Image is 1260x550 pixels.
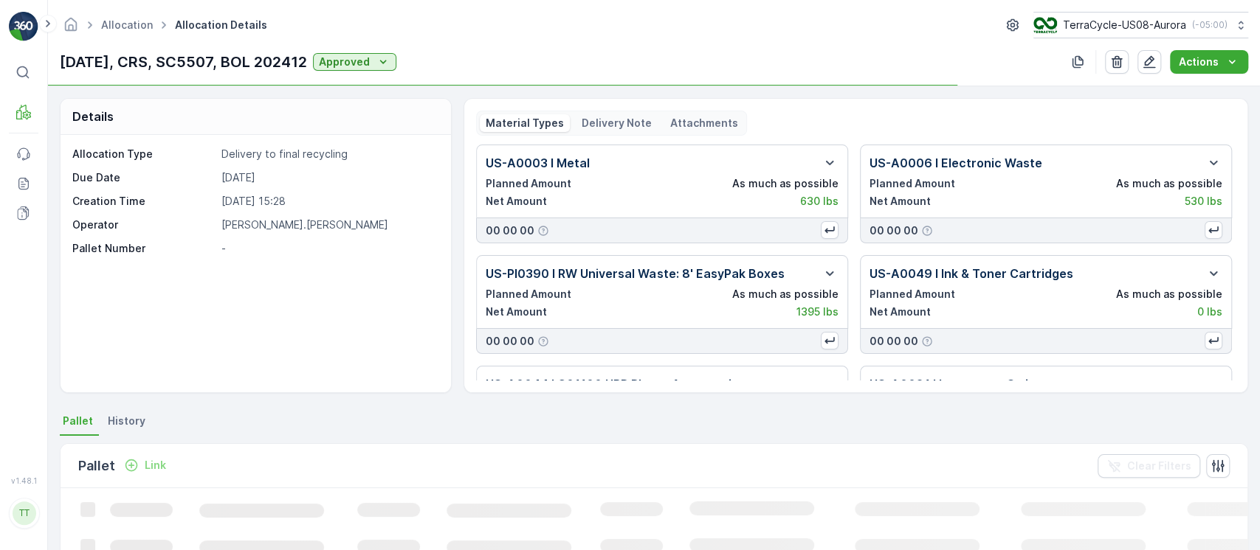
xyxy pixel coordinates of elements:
[9,12,38,41] img: logo
[9,476,38,485] span: v 1.48.1
[486,265,784,282] p: US-PI0390 I RW Universal Waste: 8' EasyPak Boxes
[60,51,307,73] p: [DATE], CRS, SC5507, BOL 202412
[13,501,36,525] div: TT
[319,55,370,69] p: Approved
[486,194,547,209] p: Net Amount
[796,304,839,319] p: 1395 lbs
[1063,18,1186,32] p: TerraCycle-US08-Aurora
[486,375,745,393] p: US-A0044 I C01100 NRP Phone Accessories
[72,108,114,125] p: Details
[537,225,549,237] div: Help Tooltip Icon
[486,287,571,302] p: Planned Amount
[732,176,839,191] p: As much as possible
[669,116,737,130] p: Attachments
[108,414,145,428] span: History
[172,18,270,32] span: Allocation Details
[1192,19,1228,31] p: ( -05:00 )
[63,22,79,35] a: Homepage
[63,414,93,428] span: Pallet
[1197,304,1222,319] p: 0 lbs
[221,217,436,232] p: [PERSON_NAME].[PERSON_NAME]
[72,147,216,161] p: Allocation Type
[486,116,564,130] p: Material Types
[582,116,652,130] p: Delivery Note
[72,170,216,185] p: Due Date
[486,334,534,349] p: 00 00 00
[870,375,1050,393] p: US-A0081 I Instrument Strings
[1185,194,1222,209] p: 530 lbs
[870,334,918,349] p: 00 00 00
[1116,287,1222,302] p: As much as possible
[145,458,166,473] p: Link
[221,194,436,209] p: [DATE] 15:28
[870,223,918,238] p: 00 00 00
[870,265,1073,282] p: US-A0049 I Ink & Toner Cartridges
[486,176,571,191] p: Planned Amount
[101,18,153,31] a: Allocation
[1179,55,1219,69] p: Actions
[870,304,931,319] p: Net Amount
[72,217,216,232] p: Operator
[1033,17,1057,33] img: image_ci7OI47.png
[72,194,216,209] p: Creation Time
[732,287,839,302] p: As much as possible
[221,147,436,161] p: Delivery to final recycling
[870,154,1042,172] p: US-A0006 I Electronic Waste
[1170,50,1248,74] button: Actions
[9,488,38,538] button: TT
[313,53,396,71] button: Approved
[221,170,436,185] p: [DATE]
[486,223,534,238] p: 00 00 00
[1033,12,1248,38] button: TerraCycle-US08-Aurora(-05:00)
[1116,176,1222,191] p: As much as possible
[486,154,590,172] p: US-A0003 I Metal
[537,335,549,347] div: Help Tooltip Icon
[921,225,933,237] div: Help Tooltip Icon
[72,241,216,256] p: Pallet Number
[800,194,839,209] p: 630 lbs
[118,456,172,474] button: Link
[870,176,955,191] p: Planned Amount
[1098,454,1200,478] button: Clear Filters
[870,287,955,302] p: Planned Amount
[78,456,115,476] p: Pallet
[870,194,931,209] p: Net Amount
[221,241,436,256] p: -
[1127,459,1191,473] p: Clear Filters
[486,304,547,319] p: Net Amount
[921,335,933,347] div: Help Tooltip Icon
